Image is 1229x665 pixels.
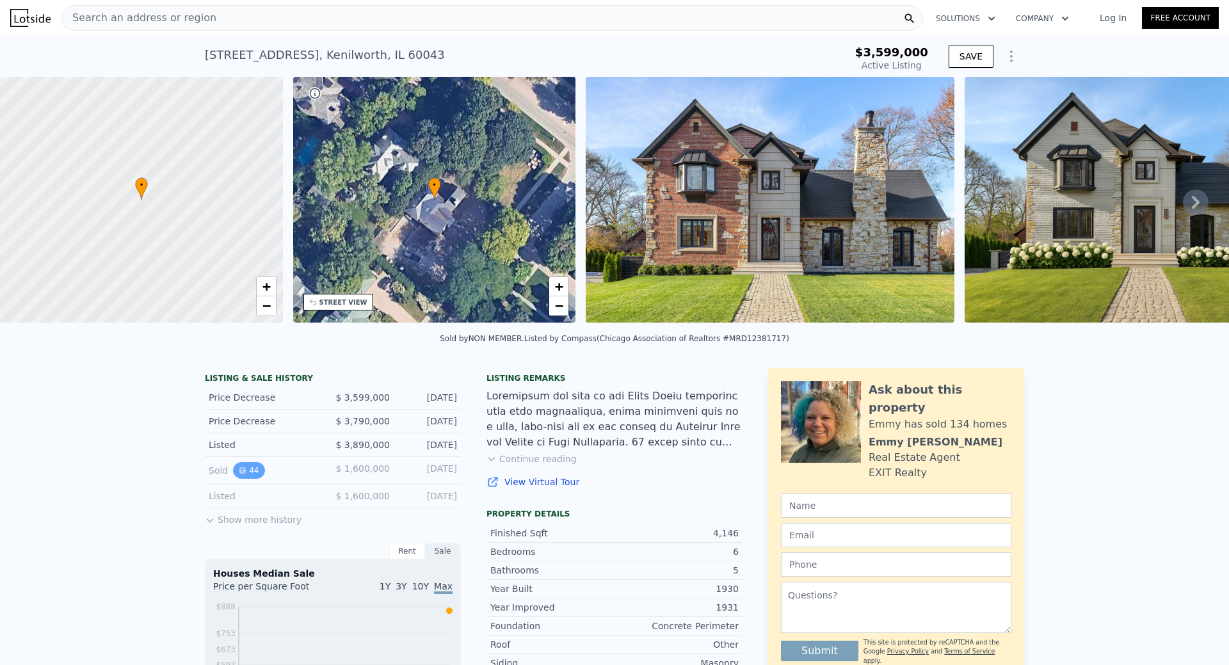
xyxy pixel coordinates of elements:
span: $ 3,599,000 [335,392,390,403]
div: Price Decrease [209,415,323,428]
span: • [428,179,441,191]
span: Max [434,581,453,594]
div: Bathrooms [490,564,614,577]
div: Finished Sqft [490,527,614,540]
button: Submit [781,641,858,661]
div: Emmy has sold 134 homes [869,417,1007,432]
button: SAVE [949,45,993,68]
button: Show Options [999,44,1024,69]
span: − [262,298,270,314]
span: $ 3,890,000 [335,440,390,450]
div: EXIT Realty [869,465,927,481]
div: LISTING & SALE HISTORY [205,373,461,386]
div: Year Built [490,582,614,595]
div: Foundation [490,620,614,632]
a: Terms of Service [944,648,995,655]
div: Price per Square Foot [213,580,333,600]
div: Other [614,638,739,651]
span: 1Y [380,581,390,591]
span: • [135,179,148,191]
div: STREET VIEW [319,298,367,307]
input: Email [781,523,1011,547]
a: Privacy Policy [887,648,929,655]
button: Company [1006,7,1079,30]
span: 3Y [396,581,406,591]
div: Sold [209,462,323,479]
div: 1931 [614,601,739,614]
div: Loremipsum dol sita co adi Elits Doeiu temporinc utla etdo magnaaliqua, enima minimveni quis no e... [486,389,743,450]
span: + [555,278,563,294]
span: $ 1,600,000 [335,491,390,501]
span: $ 1,600,000 [335,463,390,474]
div: Sold by NON MEMBER . [440,334,524,343]
div: [DATE] [400,438,457,451]
a: Zoom out [257,296,276,316]
img: Sale: 139239655 Parcel: 23472844 [586,77,954,323]
span: Search an address or region [62,10,216,26]
div: Rent [389,543,425,559]
div: • [428,177,441,200]
div: Concrete Perimeter [614,620,739,632]
div: • [135,177,148,200]
div: Ask about this property [869,381,1011,417]
img: Lotside [10,9,51,27]
input: Name [781,493,1011,518]
div: [DATE] [400,415,457,428]
a: Free Account [1142,7,1219,29]
div: Emmy [PERSON_NAME] [869,435,1002,450]
a: Log In [1084,12,1142,24]
span: − [555,298,563,314]
a: Zoom out [549,296,568,316]
div: Listed by Compass (Chicago Association of Realtors #MRD12381717) [524,334,789,343]
span: Active Listing [862,60,922,70]
div: [DATE] [400,490,457,502]
div: 6 [614,545,739,558]
div: 1930 [614,582,739,595]
span: + [262,278,270,294]
span: $3,599,000 [855,45,928,59]
div: 4,146 [614,527,739,540]
div: Roof [490,638,614,651]
div: Price Decrease [209,391,323,404]
button: Continue reading [486,453,577,465]
a: Zoom in [257,277,276,296]
div: 5 [614,564,739,577]
button: Solutions [926,7,1006,30]
div: Bedrooms [490,545,614,558]
span: 10Y [412,581,429,591]
div: Listing remarks [486,373,743,383]
a: View Virtual Tour [486,476,743,488]
div: Listed [209,490,323,502]
span: $ 3,790,000 [335,416,390,426]
div: Sale [425,543,461,559]
button: Show more history [205,508,301,526]
tspan: $753 [216,629,236,638]
div: [STREET_ADDRESS] , Kenilworth , IL 60043 [205,46,445,64]
tspan: $673 [216,645,236,654]
input: Phone [781,552,1011,577]
div: Listed [209,438,323,451]
div: Property details [486,509,743,519]
div: Houses Median Sale [213,567,453,580]
div: [DATE] [400,462,457,479]
tspan: $888 [216,602,236,611]
a: Zoom in [549,277,568,296]
div: [DATE] [400,391,457,404]
div: Year Improved [490,601,614,614]
div: Real Estate Agent [869,450,960,465]
button: View historical data [233,462,264,479]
